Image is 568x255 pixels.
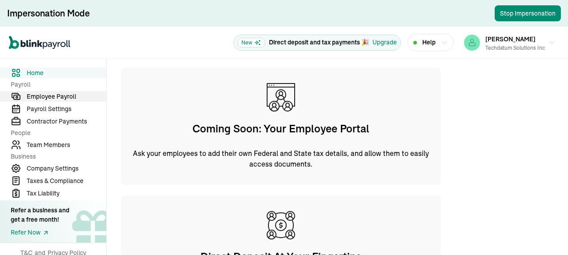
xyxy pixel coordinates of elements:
span: New [237,38,265,48]
span: Payroll [11,80,101,89]
button: Help [408,34,454,51]
div: Refer a business and get a free month! [11,206,69,224]
span: Payroll Settings [27,104,106,114]
span: [PERSON_NAME] [485,35,536,43]
button: Upgrade [372,38,397,47]
span: Home [27,68,106,78]
button: [PERSON_NAME]Techdatum Solutions Inc [460,32,559,54]
span: Tax Liability [27,189,106,198]
nav: Global [9,30,70,56]
span: Contractor Payments [27,117,106,126]
span: Taxes & Compliance [27,176,106,186]
button: Stop Impersonation [495,5,561,21]
span: Employee Payroll [27,92,106,101]
p: Direct deposit and tax payments 🎉 [269,38,369,47]
div: Techdatum Solutions Inc [485,44,545,52]
span: Team Members [27,140,106,150]
span: Help [422,38,436,47]
span: Company Settings [27,164,106,173]
span: People [11,128,101,138]
a: Refer Now [11,228,69,237]
span: Coming Soon: Your Employee Portal [131,120,431,136]
span: Business [11,152,101,161]
div: Impersonation Mode [7,7,90,20]
iframe: Chat Widget [420,159,568,255]
span: Ask your employees to add their own Federal and State tax details, and allow them to easily acces... [131,148,431,169]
